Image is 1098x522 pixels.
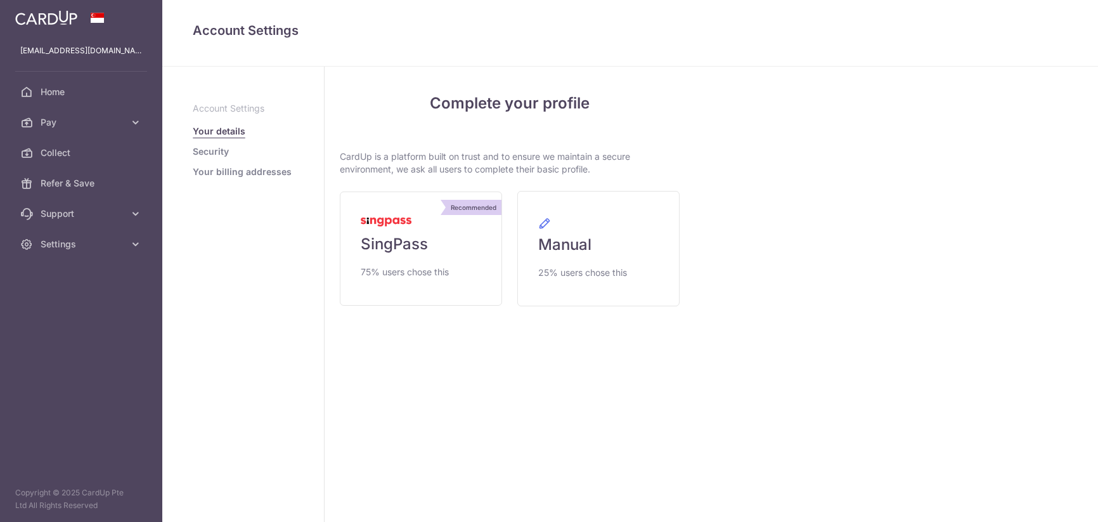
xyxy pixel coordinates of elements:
[15,10,77,25] img: CardUp
[41,86,124,98] span: Home
[41,177,124,190] span: Refer & Save
[20,44,142,57] p: [EMAIL_ADDRESS][DOMAIN_NAME]
[193,145,229,158] a: Security
[538,235,591,255] span: Manual
[193,20,1068,41] h4: Account Settings
[41,238,124,251] span: Settings
[361,218,411,226] img: MyInfoLogo
[340,150,680,176] p: CardUp is a platform built on trust and to ensure we maintain a secure environment, we ask all us...
[538,265,627,280] span: 25% users chose this
[340,192,502,306] a: Recommended SingPass 75% users chose this
[361,264,449,280] span: 75% users chose this
[361,234,428,254] span: SingPass
[41,207,124,220] span: Support
[517,191,680,306] a: Manual 25% users chose this
[193,125,245,138] a: Your details
[446,200,501,215] div: Recommended
[41,116,124,129] span: Pay
[340,92,680,115] h4: Complete your profile
[193,102,294,115] p: Account Settings
[41,147,124,159] span: Collect
[193,166,292,178] a: Your billing addresses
